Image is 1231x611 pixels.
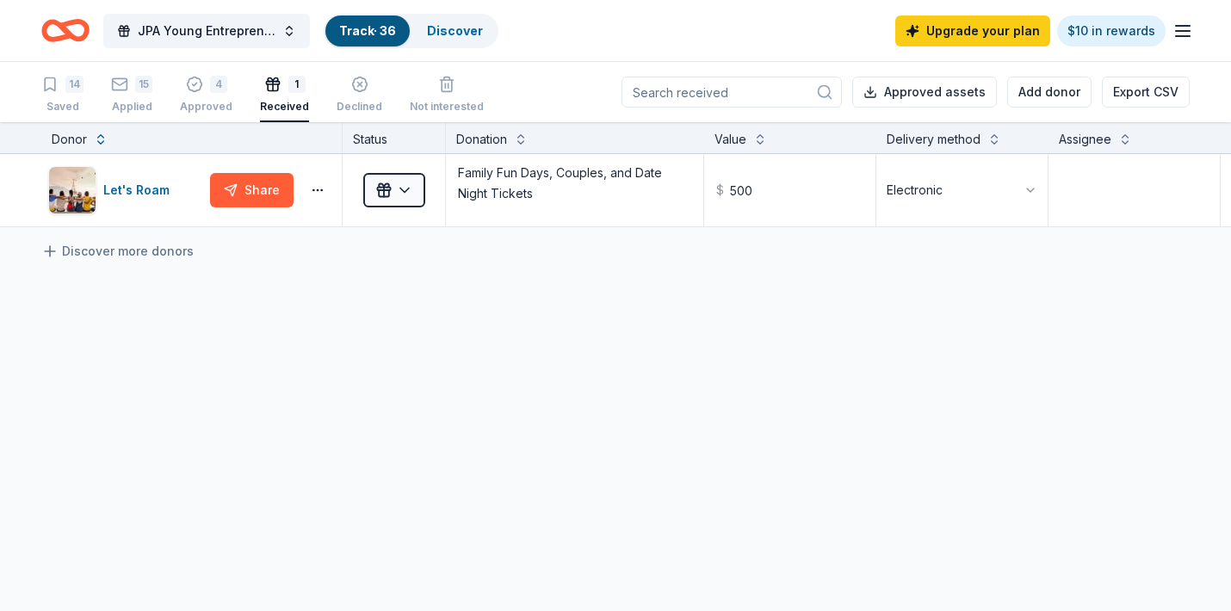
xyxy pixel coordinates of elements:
[103,180,176,201] div: Let's Roam
[337,100,382,114] div: Declined
[210,173,294,207] button: Share
[456,129,507,150] div: Donation
[1102,77,1190,108] button: Export CSV
[324,14,498,48] button: Track· 36Discover
[895,15,1050,46] a: Upgrade your plan
[210,76,227,93] div: 4
[65,76,84,93] div: 14
[1057,15,1166,46] a: $10 in rewards
[339,23,396,38] a: Track· 36
[343,122,446,153] div: Status
[41,100,84,114] div: Saved
[49,167,96,213] img: Image for Let's Roam
[180,69,232,122] button: 4Approved
[48,166,203,214] button: Image for Let's RoamLet's Roam
[138,21,275,41] span: JPA Young Entrepreneur’s Christmas Market
[852,77,997,108] button: Approved assets
[41,69,84,122] button: 14Saved
[41,10,90,51] a: Home
[111,100,152,114] div: Applied
[288,76,306,93] div: 1
[410,100,484,114] div: Not interested
[622,77,842,108] input: Search received
[135,76,152,93] div: 15
[1007,77,1092,108] button: Add donor
[410,69,484,122] button: Not interested
[427,23,483,38] a: Discover
[337,69,382,122] button: Declined
[111,69,152,122] button: 15Applied
[448,156,702,225] textarea: Family Fun Days, Couples, and Date Night Tickets
[41,241,194,262] a: Discover more donors
[180,100,232,114] div: Approved
[52,129,87,150] div: Donor
[260,69,309,122] button: 1Received
[103,14,310,48] button: JPA Young Entrepreneur’s Christmas Market
[260,100,309,114] div: Received
[1059,129,1111,150] div: Assignee
[887,129,980,150] div: Delivery method
[714,129,746,150] div: Value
